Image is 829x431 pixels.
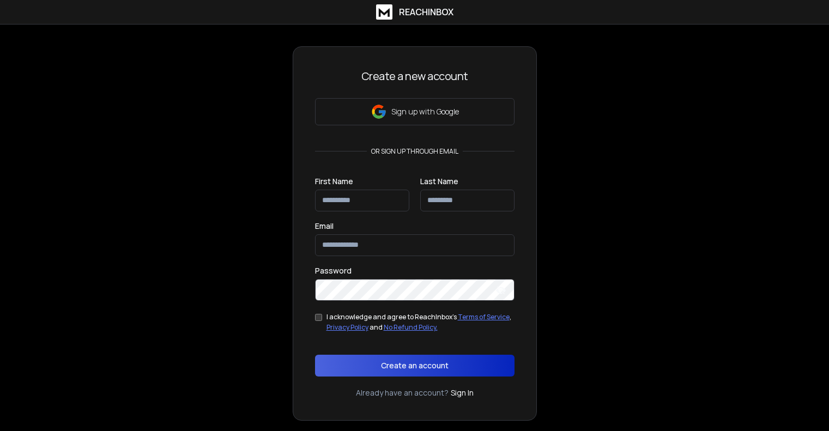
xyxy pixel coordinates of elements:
label: Last Name [420,178,458,185]
h3: Create a new account [315,69,515,84]
p: Sign up with Google [391,106,459,117]
a: No Refund Policy. [384,323,438,332]
label: First Name [315,178,353,185]
div: I acknowledge and agree to ReachInbox's , and [326,312,515,333]
a: Sign In [451,387,474,398]
label: Email [315,222,334,230]
button: Sign up with Google [315,98,515,125]
button: Create an account [315,355,515,377]
label: Password [315,267,352,275]
p: or sign up through email [367,147,463,156]
img: logo [376,4,392,20]
a: Terms of Service [458,312,510,321]
h1: ReachInbox [399,5,453,19]
a: ReachInbox [376,4,453,20]
p: Already have an account? [356,387,449,398]
a: Privacy Policy [326,323,368,332]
